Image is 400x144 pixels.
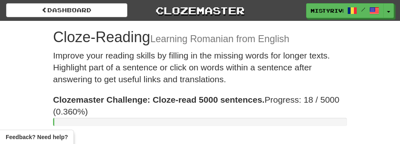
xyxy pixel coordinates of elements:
[311,7,343,14] span: MistyRiver1685
[53,95,339,116] span: Progress: 18 / 5000 (0.360%)
[53,95,264,104] strong: Clozemaster Challenge: Cloze-read 5000 sentences.
[306,3,384,18] a: MistyRiver1685 /
[53,29,347,45] h1: Cloze-Reading
[361,7,365,12] span: /
[53,49,347,85] p: Improve your reading skills by filling in the missing words for longer texts. Highlight part of a...
[6,133,68,141] span: Open feedback widget
[140,3,261,18] a: Clozemaster
[6,3,127,17] a: Dashboard
[150,34,289,44] small: Learning Romanian from English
